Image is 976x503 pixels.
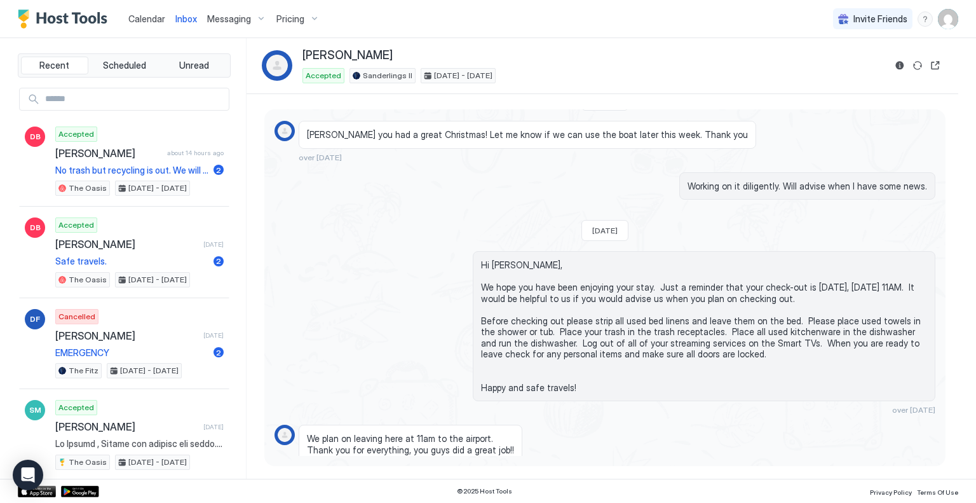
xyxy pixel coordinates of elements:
span: 2 [216,256,221,266]
span: Scheduled [103,60,146,71]
a: Calendar [128,12,165,25]
span: over [DATE] [892,405,935,415]
div: menu [918,11,933,27]
span: [PERSON_NAME] [55,329,198,342]
span: about 14 hours ago [167,149,224,157]
span: [PERSON_NAME] [55,420,198,433]
span: [DATE] - [DATE] [120,365,179,376]
a: App Store [18,486,56,497]
span: 2 [216,348,221,357]
span: Lo Ipsumd , Sitame con adipisc eli seddo. Ei'te incidid utl etdo magnaa Eni Admin ven quis no exe... [55,438,224,450]
span: Cancelled [58,311,95,322]
span: DB [30,222,41,233]
button: Open reservation [928,58,943,73]
span: [PERSON_NAME] [55,238,198,251]
span: The Oasis [69,183,107,194]
span: Accepted [58,402,94,413]
span: SM [29,404,41,416]
span: Safe travels. [55,256,208,267]
a: Host Tools Logo [18,10,113,29]
span: Accepted [58,128,94,140]
a: Inbox [175,12,197,25]
span: [PERSON_NAME] [55,147,162,160]
span: DB [30,131,41,142]
a: Google Play Store [61,486,99,497]
div: User profile [938,9,958,29]
span: Terms Of Use [917,488,958,496]
span: No trash but recycling is out. We will bring in when picked up [55,165,208,176]
span: [DATE] - [DATE] [434,70,492,81]
span: [DATE] - [DATE] [128,457,187,468]
span: Recent [39,60,69,71]
span: EMERGENCY [55,347,208,359]
span: [PERSON_NAME] you had a great Christmas! Let me know if we can use the boat later this week. Than... [307,129,748,141]
button: Reservation information [892,58,907,73]
input: Input Field [40,88,229,110]
span: [PERSON_NAME] [302,48,393,63]
span: Calendar [128,13,165,24]
span: © 2025 Host Tools [457,487,512,495]
span: 2 [216,165,221,175]
span: Accepted [58,219,94,231]
span: Sanderlings II [363,70,412,81]
div: tab-group [18,53,231,78]
span: Invite Friends [853,13,907,25]
span: The Oasis [69,457,107,468]
span: Pricing [276,13,304,25]
button: Sync reservation [910,58,925,73]
span: Privacy Policy [870,488,912,496]
span: [DATE] - [DATE] [128,274,187,286]
span: [DATE] [592,226,618,235]
span: [DATE] [203,331,224,340]
span: Messaging [207,13,251,25]
div: Open Intercom Messenger [13,460,43,490]
span: Hi [PERSON_NAME], We hope you have been enjoying your stay. Just a reminder that your check-out i... [481,259,927,393]
span: [DATE] [203,423,224,431]
span: [DATE] - [DATE] [128,183,187,194]
button: Unread [160,57,227,74]
button: Scheduled [91,57,158,74]
span: Accepted [306,70,341,81]
a: Terms Of Use [917,485,958,498]
span: DF [30,314,40,325]
span: over [DATE] [299,153,342,162]
button: Recent [21,57,88,74]
span: We plan on leaving here at 11am to the airport. Thank you for everything, you guys did a great job!! [307,433,514,455]
span: The Oasis [69,274,107,286]
span: Unread [179,60,209,71]
a: Privacy Policy [870,485,912,498]
span: [DATE] [203,240,224,249]
span: The Fitz [69,365,98,376]
span: Working on it diligently. Will advise when I have some news. [688,181,927,192]
span: Inbox [175,13,197,24]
